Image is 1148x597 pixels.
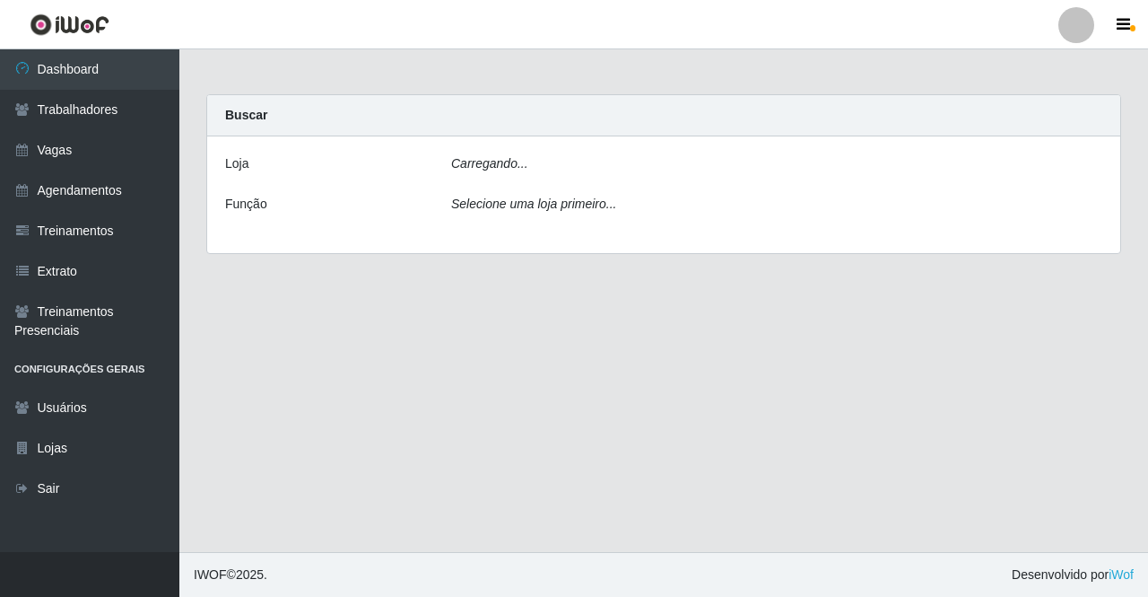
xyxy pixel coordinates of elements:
[30,13,109,36] img: CoreUI Logo
[451,197,616,211] i: Selecione uma loja primeiro...
[225,195,267,214] label: Função
[225,154,248,173] label: Loja
[451,156,528,171] i: Carregando...
[194,567,227,582] span: IWOF
[194,566,267,584] span: © 2025 .
[225,108,267,122] strong: Buscar
[1012,566,1134,584] span: Desenvolvido por
[1109,567,1134,582] a: iWof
